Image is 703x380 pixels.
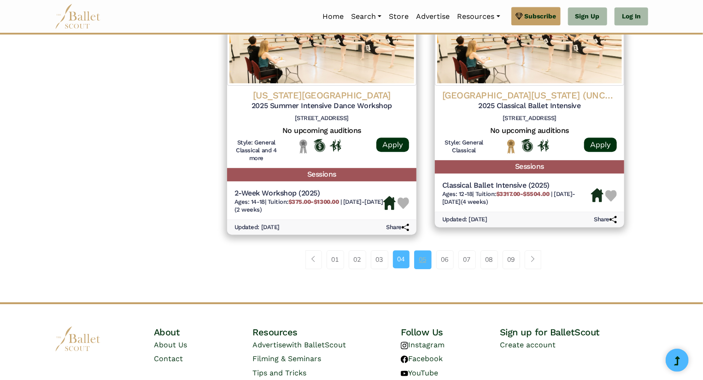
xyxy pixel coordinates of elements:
[227,168,416,181] h5: Sessions
[442,115,617,122] h6: [STREET_ADDRESS]
[314,139,325,152] img: Offers Scholarship
[401,370,408,377] img: youtube logo
[371,250,388,269] a: 03
[234,189,383,198] h5: 2-Week Workshop (2025)
[55,326,101,351] img: logo
[521,139,533,152] img: Offers Scholarship
[252,368,306,377] a: Tips and Tricks
[234,89,409,101] h4: [US_STATE][GEOGRAPHIC_DATA]
[252,354,321,363] a: Filming & Seminars
[319,7,347,26] a: Home
[442,190,473,197] span: Ages: 12-18
[401,368,438,377] a: YouTube
[268,198,340,205] span: Tuition:
[234,115,409,122] h6: [STREET_ADDRESS]
[376,138,409,152] a: Apply
[154,340,187,349] a: About Us
[500,340,556,349] a: Create account
[386,224,409,231] h6: Share
[435,160,624,173] h5: Sessions
[393,250,410,268] a: 04
[503,250,520,269] a: 09
[349,250,366,269] a: 02
[234,126,409,136] h5: No upcoming auditions
[442,139,486,155] h6: Style: General Classical
[414,250,432,269] a: 05
[442,126,617,136] h5: No upcoming auditions
[453,7,504,26] a: Resources
[252,340,346,349] a: Advertisewith BalletScout
[442,216,487,224] h6: Updated: [DATE]
[286,340,346,349] span: with BalletScout
[475,190,551,197] span: Tuition:
[412,7,453,26] a: Advertise
[511,7,561,25] a: Subscribe
[594,216,617,224] h6: Share
[154,326,253,338] h4: About
[516,11,523,21] img: gem.svg
[401,354,443,363] a: Facebook
[234,198,265,205] span: Ages: 14-18
[401,340,445,349] a: Instagram
[252,326,401,338] h4: Resources
[591,188,603,202] img: Housing Available
[330,139,341,151] img: In Person
[538,139,549,151] img: In Person
[442,181,591,190] h5: Classical Ballet Intensive (2025)
[288,198,339,205] b: $375.00-$1300.00
[347,7,385,26] a: Search
[458,250,476,269] a: 07
[234,139,278,162] h6: Style: General Classical and 4 more
[500,326,648,338] h4: Sign up for BalletScout
[615,7,648,26] a: Log In
[584,138,617,152] a: Apply
[525,11,557,21] span: Subscribe
[398,197,409,209] img: Heart
[401,326,500,338] h4: Follow Us
[234,198,383,214] h6: | |
[383,196,396,210] img: Housing Available
[505,139,517,153] img: National
[154,354,183,363] a: Contact
[442,190,575,205] span: [DATE]-[DATE] (4 weeks)
[385,7,412,26] a: Store
[234,198,383,213] span: [DATE]-[DATE] (2 weeks)
[298,139,309,153] img: Local
[401,356,408,363] img: facebook logo
[234,101,409,111] h5: 2025 Summer Intensive Dance Workshop
[305,250,546,269] nav: Page navigation example
[442,89,617,101] h4: [GEOGRAPHIC_DATA][US_STATE] (UNCSA)
[401,342,408,349] img: instagram logo
[496,190,550,197] b: $3317.00-$5504.00
[436,250,454,269] a: 06
[442,101,617,111] h5: 2025 Classical Ballet Intensive
[442,190,591,206] h6: | |
[327,250,344,269] a: 01
[605,190,617,202] img: Heart
[234,224,280,231] h6: Updated: [DATE]
[568,7,607,26] a: Sign Up
[480,250,498,269] a: 08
